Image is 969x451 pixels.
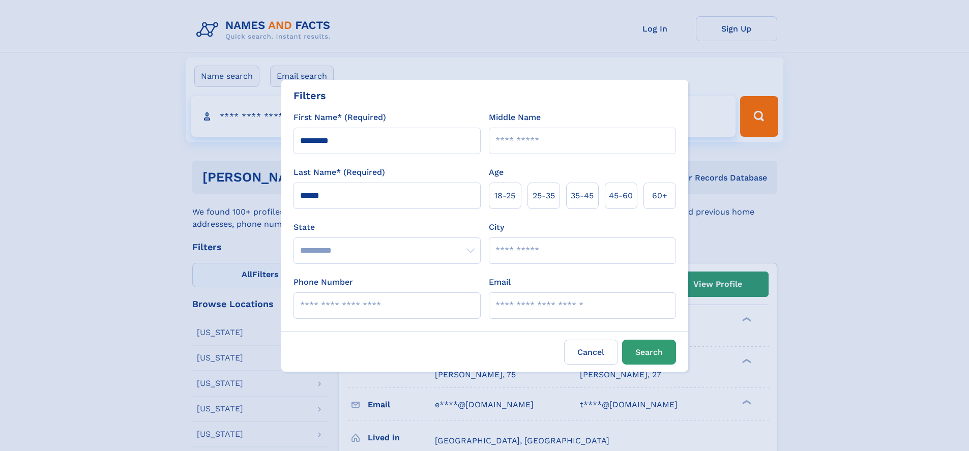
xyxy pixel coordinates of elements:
[533,190,555,202] span: 25‑35
[489,276,511,288] label: Email
[489,111,541,124] label: Middle Name
[293,111,386,124] label: First Name* (Required)
[293,221,481,233] label: State
[609,190,633,202] span: 45‑60
[494,190,515,202] span: 18‑25
[652,190,667,202] span: 60+
[293,276,353,288] label: Phone Number
[293,88,326,103] div: Filters
[293,166,385,178] label: Last Name* (Required)
[564,340,618,365] label: Cancel
[571,190,594,202] span: 35‑45
[622,340,676,365] button: Search
[489,166,504,178] label: Age
[489,221,504,233] label: City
